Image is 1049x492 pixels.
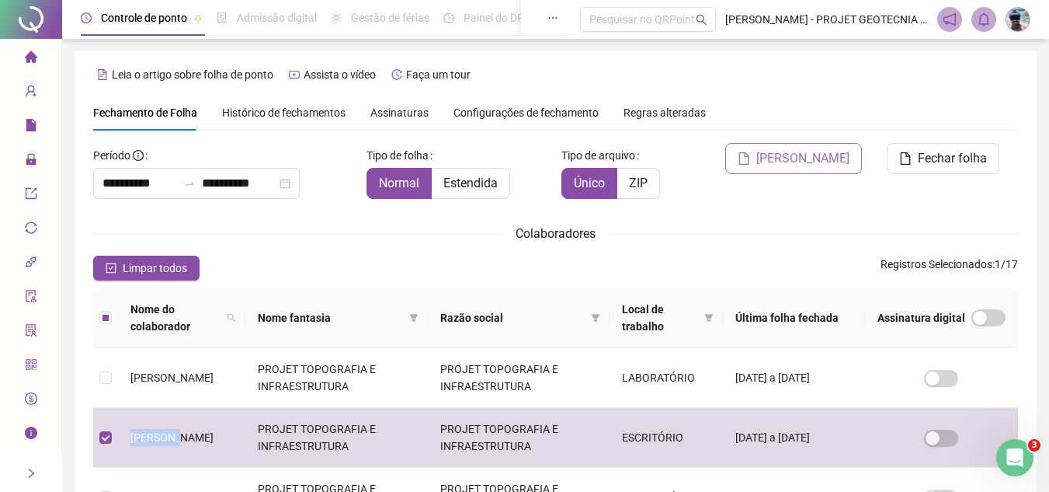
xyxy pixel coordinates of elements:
[25,78,37,109] span: user-add
[130,301,221,335] span: Nome do colaborador
[918,149,987,168] span: Fechar folha
[25,180,37,211] span: export
[258,309,402,326] span: Nome fantasia
[591,313,600,323] span: filter
[516,226,596,241] span: Colaboradores
[112,68,273,81] span: Leia o artigo sobre folha de ponto
[440,309,585,326] span: Razão social
[304,68,376,81] span: Assista o vídeo
[623,107,706,118] span: Regras alteradas
[428,408,610,468] td: PROJET TOPOGRAFIA E INFRAESTRUTURA
[25,351,37,382] span: qrcode
[289,69,300,80] span: youtube
[25,249,37,280] span: api
[881,256,1018,281] span: : 1 / 17
[25,386,37,417] span: dollar
[561,147,635,164] span: Tipo de arquivo
[379,176,419,190] span: Normal
[1006,8,1030,31] img: 29062
[391,69,402,80] span: history
[725,11,928,28] span: [PERSON_NAME] - PROJET GEOTECNIA [PERSON_NAME] ENGENHARIA LTDA ME
[881,258,992,270] span: Registros Selecionados
[81,12,92,23] span: clock-circle
[237,12,317,24] span: Admissão digital
[696,14,707,26] span: search
[93,256,200,281] button: Limpar todos
[133,150,144,161] span: info-circle
[738,152,750,165] span: file
[443,12,454,23] span: dashboard
[588,306,603,330] span: filter
[217,12,228,23] span: file-done
[547,12,558,23] span: ellipsis
[93,149,130,162] span: Período
[130,372,214,384] span: [PERSON_NAME]
[723,348,865,408] td: [DATE] a [DATE]
[25,44,37,75] span: home
[464,12,524,24] span: Painel do DP
[610,348,723,408] td: LABORATÓRIO
[443,176,498,190] span: Estendida
[130,431,214,444] span: [PERSON_NAME]
[366,147,429,164] span: Tipo de folha
[943,12,957,26] span: notification
[629,176,648,190] span: ZIP
[193,14,203,23] span: pushpin
[25,420,37,451] span: info-circle
[756,149,849,168] span: [PERSON_NAME]
[26,468,36,479] span: right
[106,263,116,274] span: check-square
[25,112,37,143] span: file
[97,69,108,80] span: file-text
[701,298,717,338] span: filter
[406,68,471,81] span: Faça um tour
[1028,439,1040,452] span: 3
[899,152,912,165] span: file
[996,439,1033,476] iframe: Intercom live chat
[406,306,422,330] span: filter
[245,348,427,408] td: PROJET TOPOGRAFIA E INFRAESTRUTURA
[370,107,429,118] span: Assinaturas
[351,12,429,24] span: Gestão de férias
[977,12,991,26] span: bell
[245,408,427,468] td: PROJET TOPOGRAFIA E INFRAESTRUTURA
[723,288,865,348] th: Última folha fechada
[25,146,37,177] span: lock
[622,301,698,335] span: Local de trabalho
[183,177,196,190] span: swap-right
[409,313,419,323] span: filter
[887,143,999,174] button: Fechar folha
[183,177,196,190] span: to
[93,106,197,119] span: Fechamento de Folha
[25,283,37,314] span: audit
[25,215,37,246] span: sync
[574,176,605,190] span: Único
[222,106,346,119] span: Histórico de fechamentos
[123,260,187,277] span: Limpar todos
[428,348,610,408] td: PROJET TOPOGRAFIA E INFRAESTRUTURA
[331,12,342,23] span: sun
[723,408,865,468] td: [DATE] a [DATE]
[25,317,37,348] span: solution
[101,12,187,24] span: Controle de ponto
[25,454,37,485] span: gift
[704,313,714,323] span: filter
[725,143,862,174] button: [PERSON_NAME]
[453,107,599,118] span: Configurações de fechamento
[877,309,965,326] span: Assinatura digital
[227,313,236,323] span: search
[224,298,239,338] span: search
[610,408,723,468] td: ESCRITÓRIO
